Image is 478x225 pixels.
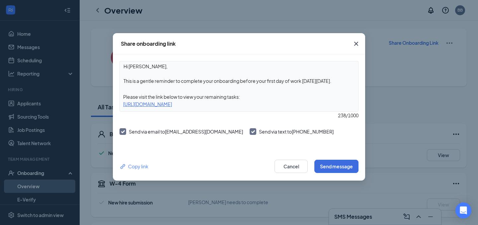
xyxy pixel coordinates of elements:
svg: Cross [352,40,360,48]
div: Please visit the link below to view your remaining tasks: [120,93,358,100]
button: Cancel [275,160,308,173]
div: Copy link [119,163,148,170]
div: 238 / 1000 [119,112,358,119]
svg: Link [119,163,126,170]
span: Send via email to [EMAIL_ADDRESS][DOMAIN_NAME] [129,129,243,135]
button: Link Copy link [119,163,148,170]
button: Send message [314,160,358,173]
div: Share onboarding link [121,40,176,47]
div: Open Intercom Messenger [455,202,471,218]
span: Send via text to [PHONE_NUMBER] [259,129,334,135]
textarea: Hi [PERSON_NAME], This is a gentle reminder to complete your onboarding before your first day of ... [120,61,358,86]
div: [URL][DOMAIN_NAME] [120,100,358,108]
button: Close [347,33,365,54]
